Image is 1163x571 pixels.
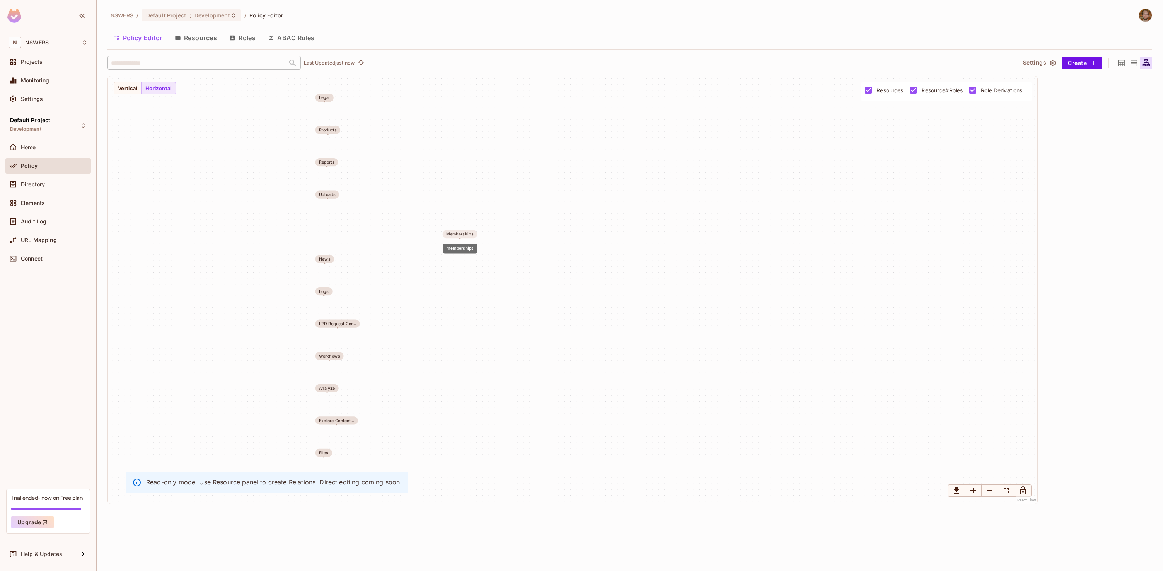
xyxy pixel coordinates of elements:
[948,484,965,497] button: Download graph as image
[1020,57,1059,69] button: Settings
[315,94,334,102] span: legal
[21,218,46,225] span: Audit Log
[1015,484,1032,497] button: Lock Graph
[111,12,133,19] span: the active workspace
[981,87,1022,94] span: Role Derivations
[107,28,169,48] button: Policy Editor
[21,256,43,262] span: Connect
[921,87,963,94] span: Resource#Roles
[223,28,262,48] button: Roles
[194,12,230,19] span: Development
[319,321,356,326] div: L2D Request Cer...
[21,96,43,102] span: Settings
[9,37,21,48] span: N
[249,12,283,19] span: Policy Editor
[315,191,339,199] span: uploads
[981,484,998,497] button: Zoom Out
[315,255,334,263] span: news
[877,87,903,94] span: Resources
[319,418,355,423] div: Explore Content...
[7,9,21,23] img: SReyMgAAAABJRU5ErkJggg==
[189,12,192,19] span: :
[319,289,329,294] div: Logs
[21,144,36,150] span: Home
[1139,9,1152,22] img: Branden Barber
[319,257,331,261] div: News
[319,160,334,165] div: Reports
[355,58,365,68] span: Click to refresh data
[315,384,339,392] span: analyze
[315,158,338,166] span: reports
[25,39,49,46] span: Workspace: NSWERS
[141,82,176,94] button: Horizontal
[169,28,223,48] button: Resources
[315,287,333,295] span: logs
[356,58,365,68] button: refresh
[443,244,477,254] div: memberships
[21,163,38,169] span: Policy
[315,352,344,360] span: workflows
[146,478,402,486] p: Read-only mode. Use Resource panel to create Relations. Direct editing coming soon.
[114,82,176,94] div: Small button group
[146,12,186,19] span: Default Project
[304,60,355,66] p: Last Updated just now
[21,237,57,243] span: URL Mapping
[319,128,337,132] div: Products
[21,551,62,557] span: Help & Updates
[315,416,358,424] span: key: explore_content_manage name: Explore Content Manage
[319,95,330,100] div: Legal
[136,12,138,19] li: /
[262,28,321,48] button: ABAC Rules
[21,181,45,187] span: Directory
[244,12,246,19] li: /
[11,494,83,501] div: Trial ended- now on Free plan
[10,126,41,132] span: Development
[21,200,45,206] span: Elements
[319,450,329,455] div: Files
[315,320,360,328] span: key: l2d_request_certifier name: L2D Request Certifier
[446,232,474,237] div: Memberships
[1017,498,1037,502] a: React Flow attribution
[319,354,340,358] div: Workflows
[443,230,477,238] span: memberships
[21,77,49,84] span: Monitoring
[114,82,142,94] button: Vertical
[319,386,335,390] div: Analyze
[998,484,1015,497] button: Fit View
[10,117,50,123] span: Default Project
[315,449,332,457] span: files
[11,516,54,528] button: Upgrade
[965,484,982,497] button: Zoom In
[948,484,1032,497] div: Small button group
[21,59,43,65] span: Projects
[358,59,364,67] span: refresh
[315,126,341,134] span: products
[1062,57,1102,69] button: Create
[319,192,336,197] div: Uploads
